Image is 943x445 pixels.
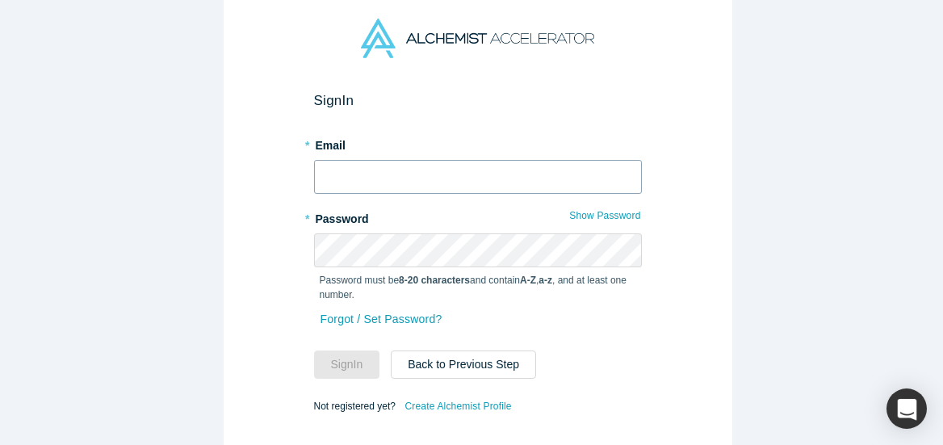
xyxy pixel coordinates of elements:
button: Show Password [568,205,641,226]
strong: A-Z [520,275,536,286]
a: Forgot / Set Password? [320,305,443,334]
a: Create Alchemist Profile [404,396,512,417]
label: Password [314,205,642,228]
p: Password must be and contain , , and at least one number. [320,273,636,302]
img: Alchemist Accelerator Logo [361,19,593,58]
button: SignIn [314,351,380,379]
strong: 8-20 characters [399,275,470,286]
span: Not registered yet? [314,400,396,411]
button: Back to Previous Step [391,351,536,379]
h2: Sign In [314,92,642,109]
strong: a-z [539,275,552,286]
label: Email [314,132,642,154]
